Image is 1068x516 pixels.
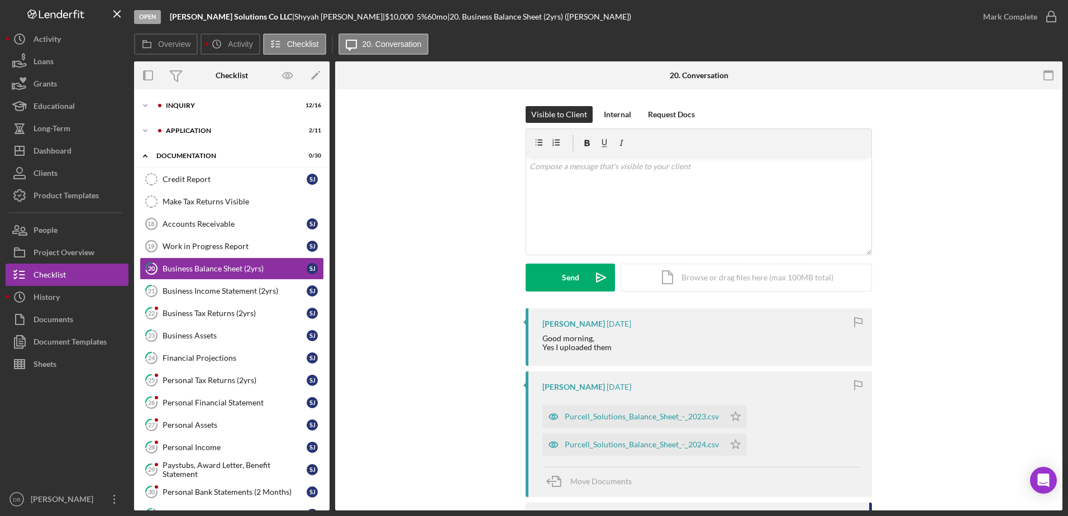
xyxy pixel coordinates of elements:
button: Product Templates [6,184,128,207]
div: Activity [34,28,61,53]
div: Application [166,127,293,134]
button: Document Templates [6,331,128,353]
button: Educational [6,95,128,117]
div: Good morning, Yes I uploaded them [542,334,612,352]
div: S J [307,397,318,408]
div: S J [307,285,318,297]
div: [PERSON_NAME] [542,383,605,391]
a: 21Business Income Statement (2yrs)SJ [140,280,324,302]
div: Accounts Receivable [163,219,307,228]
div: Purcell_Solutions_Balance_Sheet_-_2023.csv [565,412,719,421]
a: Long-Term [6,117,128,140]
button: 20. Conversation [338,34,429,55]
div: Visible to Client [531,106,587,123]
div: Checklist [216,71,248,80]
div: S J [307,419,318,431]
button: Mark Complete [972,6,1062,28]
div: Grants [34,73,57,98]
button: Purcell_Solutions_Balance_Sheet_-_2024.csv [542,433,747,456]
a: Make Tax Returns Visible [140,190,324,213]
tspan: 24 [148,354,155,361]
div: Shyyah [PERSON_NAME] | [294,12,385,21]
div: Open [134,10,161,24]
button: Request Docs [642,106,700,123]
div: Project Overview [34,241,94,266]
button: Documents [6,308,128,331]
button: Clients [6,162,128,184]
button: Sheets [6,353,128,375]
button: Send [526,264,615,292]
time: 2025-09-09 13:10 [607,319,631,328]
div: Credit Report [163,175,307,184]
text: DB [13,496,20,503]
button: Internal [598,106,637,123]
div: 12 / 16 [301,102,321,109]
a: 20Business Balance Sheet (2yrs)SJ [140,257,324,280]
button: DB[PERSON_NAME] [6,488,128,510]
div: Documents [34,308,73,333]
div: Clients [34,162,58,187]
tspan: 22 [148,309,155,317]
a: 19Work in Progress ReportSJ [140,235,324,257]
div: Open Intercom Messenger [1030,467,1057,494]
tspan: 18 [147,221,154,227]
button: Activity [201,34,260,55]
label: Checklist [287,40,319,49]
div: Personal Income [163,443,307,452]
a: 29Paystubs, Award Letter, Benefit StatementSJ [140,458,324,481]
div: Document Templates [34,331,107,356]
div: 5 % [417,12,427,21]
time: 2025-09-09 13:09 [607,383,631,391]
a: 22Business Tax Returns (2yrs)SJ [140,302,324,324]
button: Move Documents [542,467,643,495]
div: Internal [604,106,631,123]
div: Business Income Statement (2yrs) [163,286,307,295]
div: 20. Conversation [670,71,728,80]
div: | 20. Business Balance Sheet (2yrs) ([PERSON_NAME]) [447,12,631,21]
button: Activity [6,28,128,50]
div: S J [307,218,318,230]
div: Mark Complete [983,6,1037,28]
div: Business Assets [163,331,307,340]
div: History [34,286,60,311]
button: Visible to Client [526,106,593,123]
tspan: 26 [148,399,155,406]
div: 0 / 30 [301,152,321,159]
div: S J [307,352,318,364]
tspan: 27 [148,421,155,428]
button: Purcell_Solutions_Balance_Sheet_-_2023.csv [542,405,747,428]
div: [PERSON_NAME] [28,488,101,513]
a: Loans [6,50,128,73]
tspan: 19 [147,243,154,250]
div: Paystubs, Award Letter, Benefit Statement [163,461,307,479]
a: Dashboard [6,140,128,162]
div: Personal Tax Returns (2yrs) [163,376,307,385]
button: People [6,219,128,241]
b: [PERSON_NAME] Solutions Co LLC [170,12,292,21]
span: $10,000 [385,12,413,21]
div: Inquiry [166,102,293,109]
div: Checklist [34,264,66,289]
span: Move Documents [570,476,632,486]
div: Purcell_Solutions_Balance_Sheet_-_2024.csv [565,440,719,449]
a: 27Personal AssetsSJ [140,414,324,436]
div: S J [307,241,318,252]
button: Checklist [6,264,128,286]
label: 20. Conversation [363,40,422,49]
div: Personal Financial Statement [163,398,307,407]
tspan: 21 [148,287,155,294]
button: History [6,286,128,308]
button: Project Overview [6,241,128,264]
button: Grants [6,73,128,95]
div: Request Docs [648,106,695,123]
div: S J [307,330,318,341]
div: Personal Bank Statements (2 Months) [163,488,307,496]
